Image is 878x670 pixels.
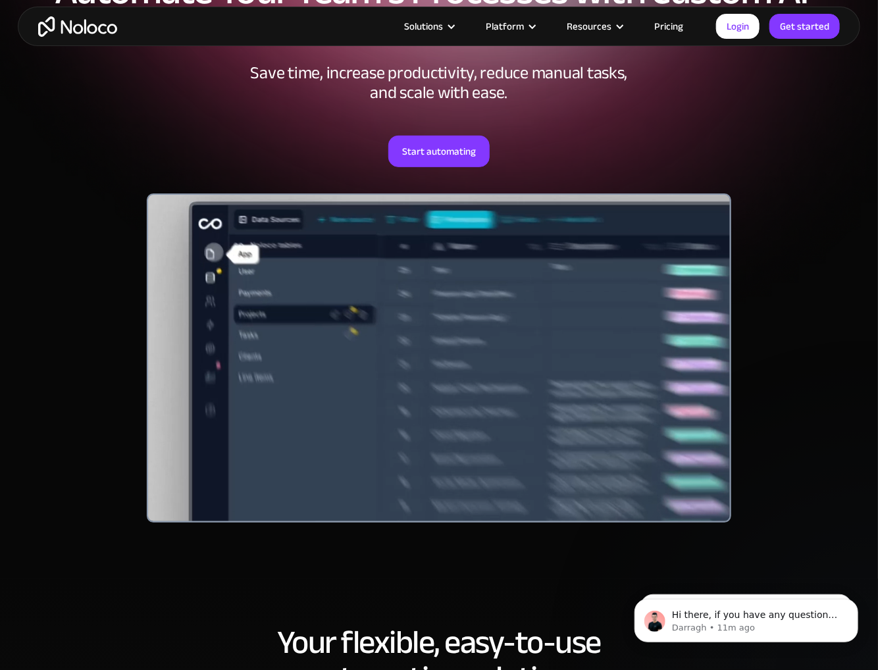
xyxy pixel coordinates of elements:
[638,18,700,35] a: Pricing
[550,18,638,35] div: Resources
[388,136,490,167] a: Start automating
[404,18,443,35] div: Solutions
[615,571,878,663] iframe: Intercom notifications message
[469,18,550,35] div: Platform
[388,18,469,35] div: Solutions
[242,63,636,103] div: Save time, increase productivity, reduce manual tasks, and scale with ease.
[38,16,117,37] a: home
[486,18,524,35] div: Platform
[769,14,840,39] a: Get started
[567,18,611,35] div: Resources
[716,14,760,39] a: Login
